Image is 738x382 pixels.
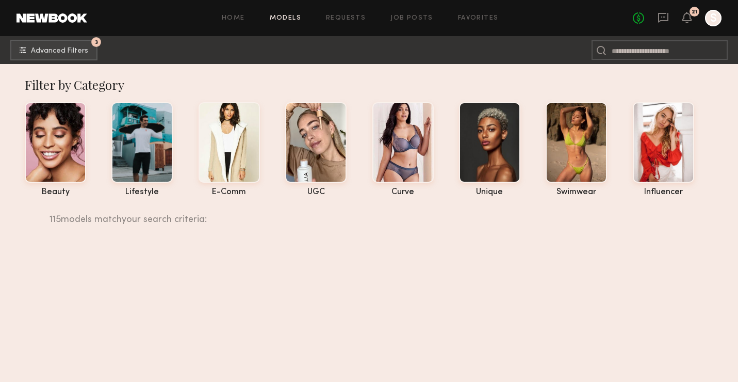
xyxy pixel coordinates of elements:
[633,188,694,197] div: influencer
[372,188,434,197] div: curve
[31,47,88,55] span: Advanced Filters
[50,203,691,225] div: 115 models match your search criteria:
[546,188,607,197] div: swimwear
[270,15,301,22] a: Models
[222,15,245,22] a: Home
[25,188,86,197] div: beauty
[390,15,433,22] a: Job Posts
[285,188,347,197] div: UGC
[459,188,520,197] div: unique
[25,76,724,93] div: Filter by Category
[458,15,499,22] a: Favorites
[111,188,173,197] div: lifestyle
[705,10,721,26] a: S
[10,40,97,60] button: 3Advanced Filters
[692,9,698,15] div: 21
[95,40,98,44] span: 3
[199,188,260,197] div: e-comm
[326,15,366,22] a: Requests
